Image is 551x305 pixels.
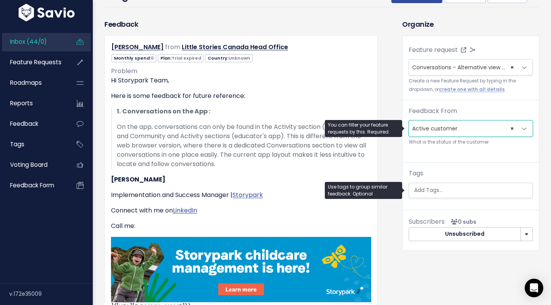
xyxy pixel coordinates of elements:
span: 0 [151,55,154,61]
strong: 1. [117,107,121,116]
span: × [510,121,514,136]
small: Create a new Feature Request by typing in the dropdown, or . [409,77,533,94]
a: Little Stories Canada Head Office [182,43,288,51]
strong: [PERSON_NAME] [111,175,165,184]
span: Unknown [229,55,250,61]
div: Open Intercom Messenger [525,279,543,297]
a: Feedback form [2,176,64,194]
label: Feedback From [409,106,457,116]
span: Feature Requests [10,58,61,66]
span: Country: [205,54,252,62]
p: Hi Storypark Team, [111,76,371,85]
a: [PERSON_NAME] [111,43,164,51]
p: Connect with me on [111,206,371,215]
button: Unsubscribed [409,227,521,241]
div: You can filter your feature requests by this. Required. [325,120,402,137]
span: Voting Board [10,161,48,169]
span: Conversations - Alternative view (4) [412,63,511,71]
span: Problem [111,67,137,75]
span: Inbox (44/0) [10,38,47,46]
a: Tags [2,135,64,153]
div: v.172e35009 [9,284,93,304]
div: Use tags to group similar feedback. Optional [325,182,402,199]
span: Plan: [158,54,203,62]
a: Feature Requests [2,53,64,71]
span: Active customer [409,120,533,137]
span: Reports [10,99,33,107]
a: Feedback [2,115,64,133]
a: LinkedIn [173,206,197,215]
span: Tags [10,140,24,148]
span: Feedback form [10,181,54,189]
span: Active customer [409,121,517,136]
input: Add Tags... [411,186,532,194]
span: Subscribers [409,217,445,226]
small: What is the status of the customer [409,138,533,146]
a: Roadmaps [2,74,64,92]
span: Monthly spend: [111,54,156,62]
span: from [165,43,180,51]
h3: Feedback [104,19,138,29]
label: Tags [409,169,423,178]
span: Trial expired [172,55,201,61]
p: Implementation and Success Manager | [111,190,371,200]
a: Reports [2,94,64,112]
h3: Organize [402,19,539,29]
a: Voting Board [2,156,64,174]
a: Storypark [232,190,263,199]
p: Call me: [111,221,371,231]
img: logo-white.9d6f32f41409.svg [17,4,77,21]
p: On the app, conversations can only be found in the Activity section (parents' app) and Community ... [117,122,371,169]
a: create one with all details [439,86,505,93]
p: Here is some feedback for future reference: [111,91,371,101]
span: Roadmaps [10,79,42,87]
span: × [510,60,514,75]
strong: Conversations on the App : [122,107,210,116]
a: Inbox (44/0) [2,33,64,51]
img: https://hubs.ly/Q03fd8_Z0 [111,237,371,302]
span: <p><strong>Subscribers</strong><br><br> No subscribers yet<br> </p> [448,218,476,226]
label: Feature request [409,45,458,55]
span: Feedback [10,120,38,128]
